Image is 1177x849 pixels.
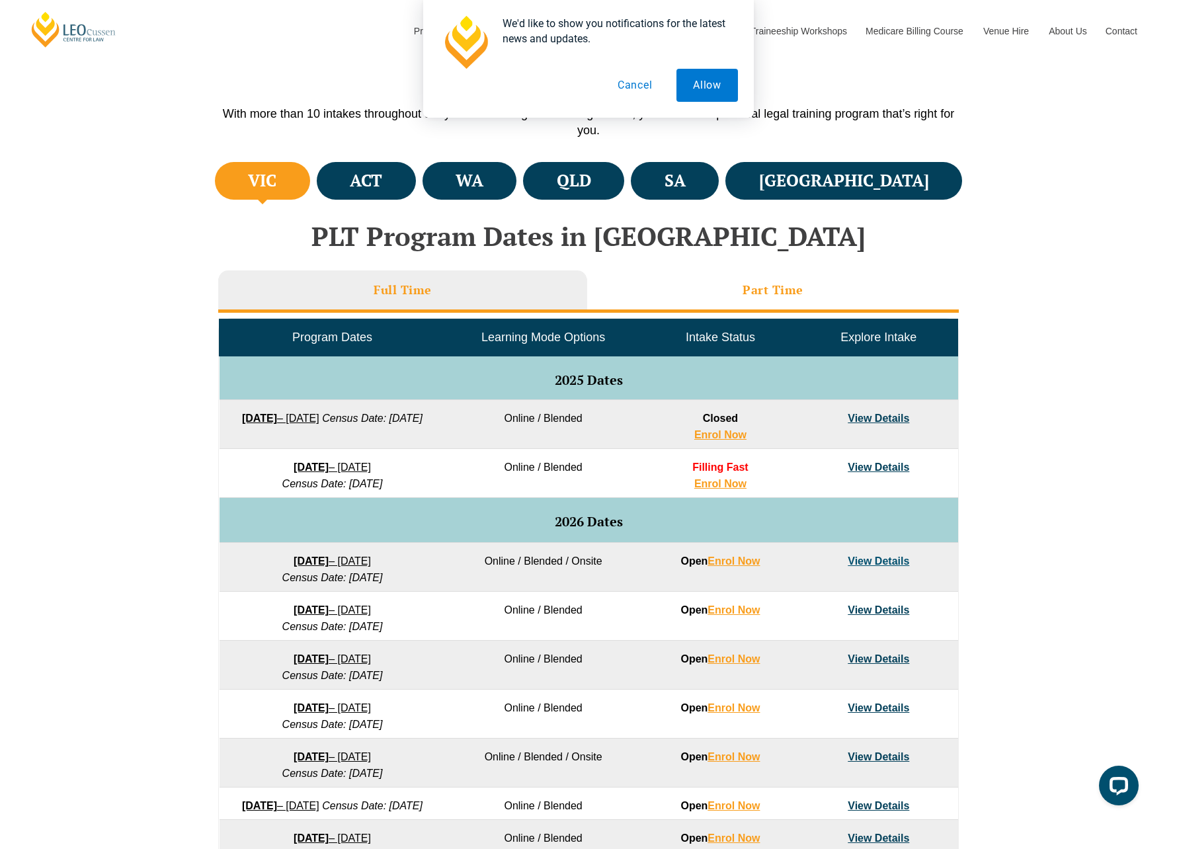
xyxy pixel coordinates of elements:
[703,413,738,424] span: Closed
[694,429,747,440] a: Enrol Now
[676,69,738,102] button: Allow
[294,604,371,616] a: [DATE]– [DATE]
[294,751,329,762] strong: [DATE]
[242,800,277,811] strong: [DATE]
[680,604,760,616] strong: Open
[439,16,492,69] img: notification icon
[1088,760,1144,816] iframe: LiveChat chat widget
[294,653,371,665] a: [DATE]– [DATE]
[294,462,329,473] strong: [DATE]
[282,572,383,583] em: Census Date: [DATE]
[708,800,760,811] a: Enrol Now
[212,106,965,139] p: With more than 10 intakes throughout the year and a range of learning modes, you can find a pract...
[322,413,423,424] em: Census Date: [DATE]
[248,170,276,192] h4: VIC
[848,462,909,473] a: View Details
[708,653,760,665] a: Enrol Now
[294,702,329,713] strong: [DATE]
[445,400,641,449] td: Online / Blended
[445,449,641,498] td: Online / Blended
[759,170,929,192] h4: [GEOGRAPHIC_DATA]
[848,800,909,811] a: View Details
[555,512,623,530] span: 2026 Dates
[294,751,371,762] a: [DATE]– [DATE]
[445,739,641,788] td: Online / Blended / Onsite
[601,69,669,102] button: Cancel
[445,641,641,690] td: Online / Blended
[282,478,383,489] em: Census Date: [DATE]
[665,170,686,192] h4: SA
[686,331,755,344] span: Intake Status
[445,788,641,820] td: Online / Blended
[282,621,383,632] em: Census Date: [DATE]
[680,702,760,713] strong: Open
[680,832,760,844] strong: Open
[242,413,277,424] strong: [DATE]
[708,702,760,713] a: Enrol Now
[294,702,371,713] a: [DATE]– [DATE]
[242,800,319,811] a: [DATE]– [DATE]
[708,555,760,567] a: Enrol Now
[292,331,372,344] span: Program Dates
[848,604,909,616] a: View Details
[294,832,371,844] a: [DATE]– [DATE]
[708,604,760,616] a: Enrol Now
[294,555,371,567] a: [DATE]– [DATE]
[557,170,591,192] h4: QLD
[294,604,329,616] strong: [DATE]
[492,16,738,46] div: We'd like to show you notifications for the latest news and updates.
[282,719,383,730] em: Census Date: [DATE]
[848,555,909,567] a: View Details
[481,331,605,344] span: Learning Mode Options
[294,462,371,473] a: [DATE]– [DATE]
[743,282,803,298] h3: Part Time
[694,478,747,489] a: Enrol Now
[692,462,748,473] span: Filling Fast
[350,170,382,192] h4: ACT
[848,653,909,665] a: View Details
[445,543,641,592] td: Online / Blended / Onsite
[848,832,909,844] a: View Details
[322,800,423,811] em: Census Date: [DATE]
[680,751,760,762] strong: Open
[680,800,760,811] strong: Open
[242,413,319,424] a: [DATE]– [DATE]
[840,331,916,344] span: Explore Intake
[555,371,623,389] span: 2025 Dates
[680,653,760,665] strong: Open
[680,555,760,567] strong: Open
[294,653,329,665] strong: [DATE]
[282,768,383,779] em: Census Date: [DATE]
[282,670,383,681] em: Census Date: [DATE]
[294,832,329,844] strong: [DATE]
[848,413,909,424] a: View Details
[848,702,909,713] a: View Details
[456,170,483,192] h4: WA
[708,832,760,844] a: Enrol Now
[294,555,329,567] strong: [DATE]
[445,592,641,641] td: Online / Blended
[374,282,432,298] h3: Full Time
[708,751,760,762] a: Enrol Now
[212,222,965,251] h2: PLT Program Dates in [GEOGRAPHIC_DATA]
[445,690,641,739] td: Online / Blended
[848,751,909,762] a: View Details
